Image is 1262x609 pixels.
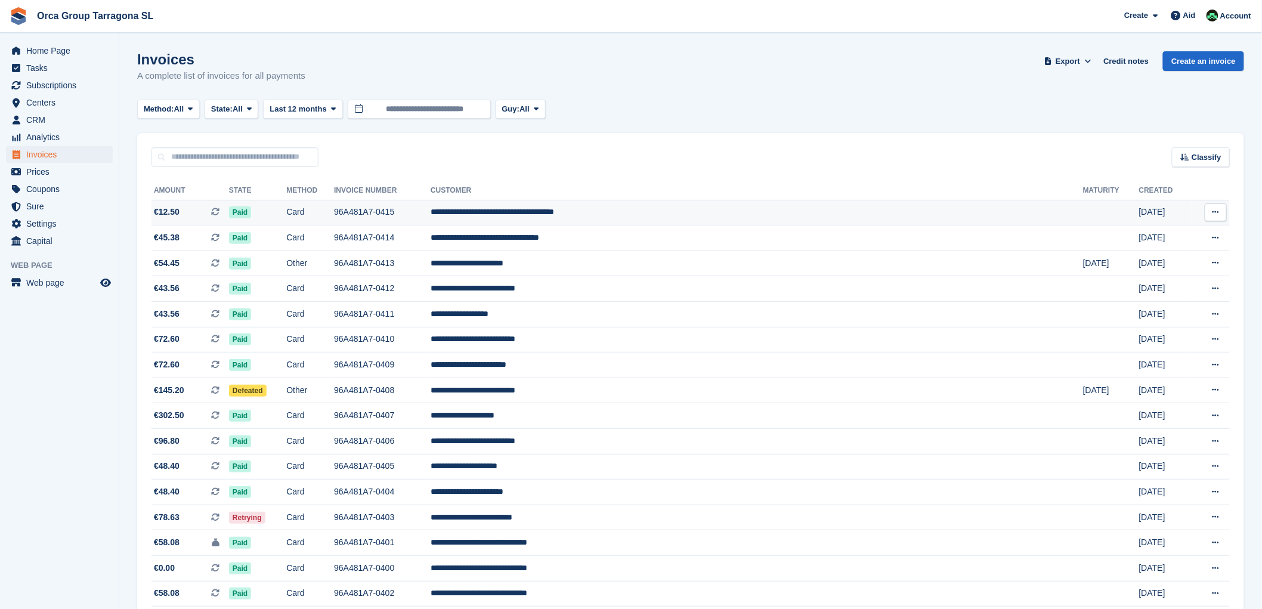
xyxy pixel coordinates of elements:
font: Method [286,186,317,194]
a: menu [6,112,113,128]
font: 96A481A7-0403 [334,512,394,522]
font: Paid [233,285,248,293]
font: [DATE] [1083,258,1109,268]
a: menu [6,163,113,180]
button: Export [1042,51,1094,71]
font: 96A481A7-0405 [334,461,394,471]
font: Card [286,588,304,598]
font: 96A481A7-0402 [334,588,394,598]
font: Sure [26,202,44,211]
font: Classify [1192,153,1221,162]
font: Card [286,487,304,496]
font: Tasks [26,63,48,73]
button: State: All [205,100,259,119]
font: [DATE] [1139,487,1165,496]
font: Other [286,385,307,395]
font: 96A481A7-0404 [334,487,394,496]
font: Analytics [26,132,60,142]
font: [DATE] [1139,334,1165,344]
font: Card [286,309,304,319]
font: Web page [26,278,64,288]
font: [DATE] [1139,461,1165,471]
font: [DATE] [1139,512,1165,522]
font: [DATE] [1083,385,1109,395]
a: menu [6,77,113,94]
font: Export [1056,57,1080,66]
font: Home Page [26,46,70,55]
font: Created [1139,186,1173,194]
font: All [519,104,530,113]
font: €54.45 [154,258,180,268]
font: [DATE] [1139,207,1165,217]
font: 96A481A7-0400 [334,563,394,573]
button: Method: All [137,100,200,119]
font: All [233,104,243,113]
font: 96A481A7-0406 [334,436,394,446]
font: Credit notes [1104,57,1149,66]
img: Tania [1207,10,1218,21]
font: 96A481A7-0415 [334,207,394,217]
font: Guy: [502,104,520,113]
font: Card [286,537,304,547]
font: Card [286,436,304,446]
font: Card [286,512,304,522]
font: Account [1220,11,1251,20]
font: State: [211,104,233,113]
a: Store Preview [98,276,113,290]
font: Amount [154,186,185,194]
font: €48.40 [154,461,180,471]
font: Invoice number [334,186,397,194]
font: [DATE] [1139,309,1165,319]
font: Paid [233,259,248,268]
font: 96A481A7-0414 [334,233,394,242]
font: €78.63 [154,512,180,522]
font: Paid [233,437,248,446]
font: Paid [233,589,248,598]
a: menu [6,233,113,249]
font: €48.40 [154,487,180,496]
font: 96A481A7-0409 [334,360,394,369]
font: 96A481A7-0412 [334,283,394,293]
font: Invoices [137,51,194,67]
font: Paid [233,462,248,471]
a: menu [6,60,113,76]
font: €43.56 [154,309,180,319]
font: [DATE] [1139,283,1165,293]
font: [DATE] [1139,436,1165,446]
a: menu [6,198,113,215]
font: Retrying [233,514,262,522]
font: A complete list of invoices for all payments [137,70,305,81]
font: Create an invoice [1171,57,1236,66]
font: Card [286,563,304,573]
a: menu [6,94,113,111]
font: 96A481A7-0407 [334,410,394,420]
font: CRM [26,115,45,125]
font: Maturity [1083,186,1119,194]
a: menu [6,146,113,163]
font: 96A481A7-0413 [334,258,394,268]
button: Last 12 months [263,100,342,119]
font: State [229,186,252,194]
font: Paid [233,564,248,573]
a: Create an invoice [1163,51,1244,71]
font: Invoices [26,150,57,159]
font: [DATE] [1139,588,1165,598]
font: €72.60 [154,334,180,344]
font: [DATE] [1139,385,1165,395]
a: menu [6,42,113,59]
font: Settings [26,219,57,228]
a: menu [6,181,113,197]
font: Web page [11,261,52,270]
font: Paid [233,412,248,420]
font: Card [286,233,304,242]
font: 96A481A7-0411 [334,309,394,319]
a: menu [6,274,113,291]
font: €12.50 [154,207,180,217]
font: Create [1124,11,1148,20]
font: €43.56 [154,283,180,293]
font: Defeated [233,387,263,395]
font: Prices [26,167,50,177]
font: €302.50 [154,410,184,420]
a: menu [6,215,113,232]
font: Coupons [26,184,60,194]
